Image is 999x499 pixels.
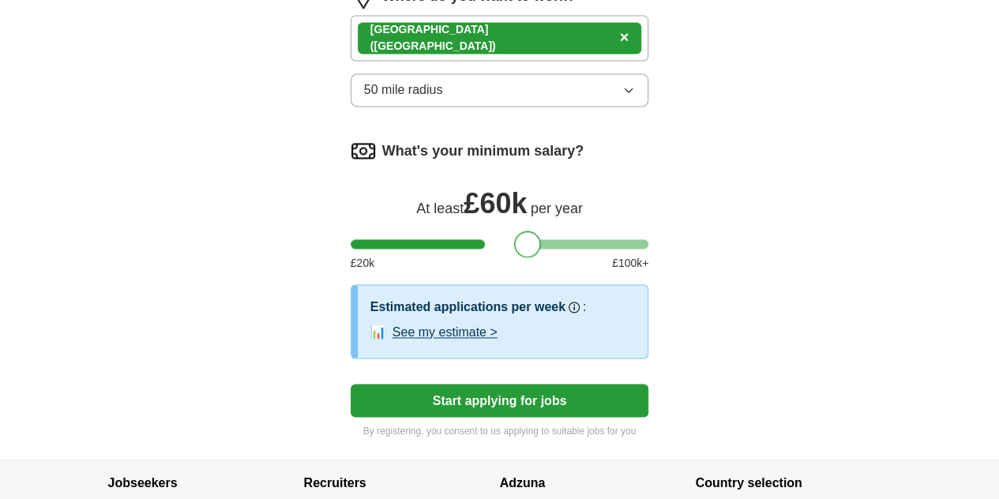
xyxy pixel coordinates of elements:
button: See my estimate > [392,323,498,342]
span: At least [416,201,464,216]
h3: Estimated applications per week [370,298,565,317]
h3: : [583,298,586,317]
button: Start applying for jobs [351,384,649,417]
span: per year [531,201,583,216]
span: × [620,28,629,46]
p: By registering, you consent to us applying to suitable jobs for you [351,423,649,437]
strong: [GEOGRAPHIC_DATA] [370,23,489,36]
img: salary.png [351,138,376,163]
label: What's your minimum salary? [382,141,584,162]
span: £ 60k [464,187,527,219]
span: 📊 [370,323,386,342]
button: × [620,26,629,50]
span: £ 20 k [351,255,374,272]
span: ([GEOGRAPHIC_DATA]) [370,39,496,52]
button: 50 mile radius [351,73,649,107]
span: 50 mile radius [364,81,443,99]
